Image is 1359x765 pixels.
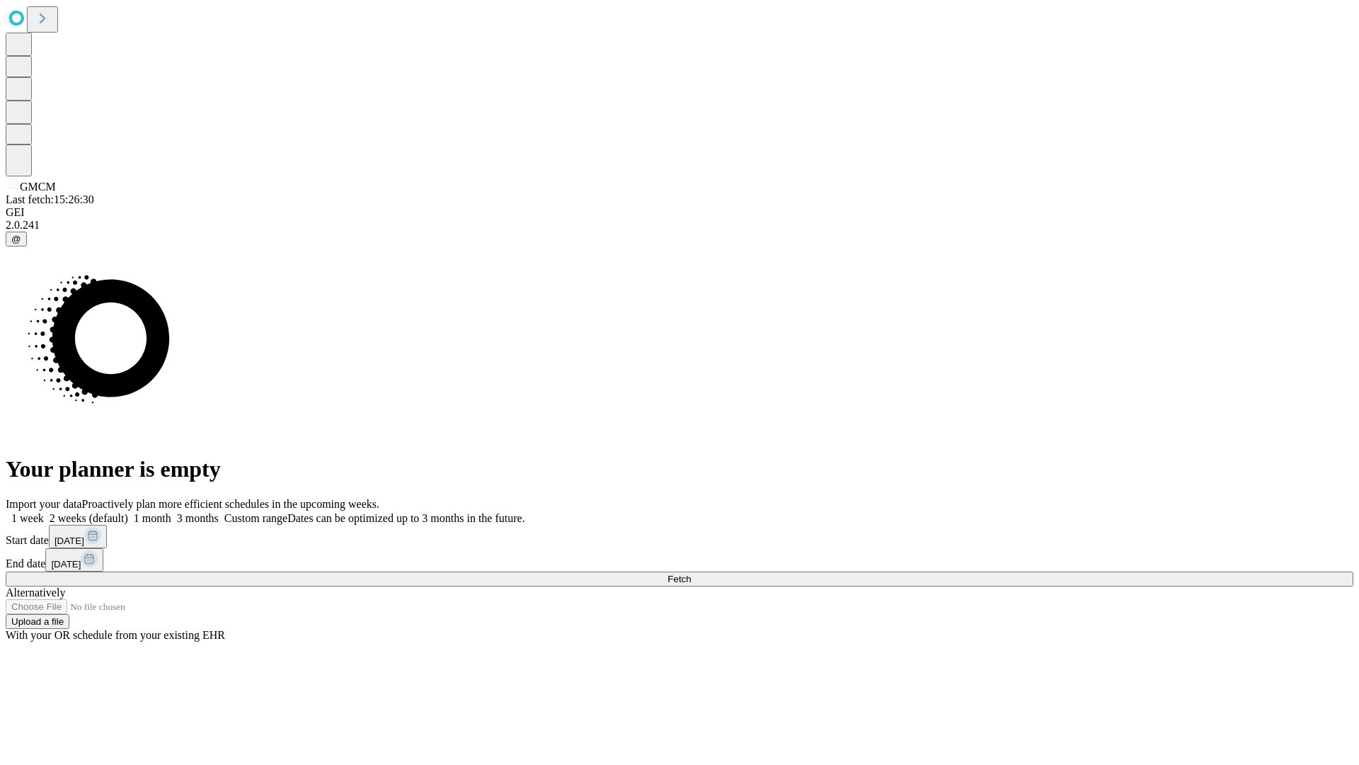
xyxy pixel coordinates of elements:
[11,512,44,524] span: 1 week
[6,525,1353,548] div: Start date
[50,512,128,524] span: 2 weeks (default)
[667,574,691,584] span: Fetch
[55,535,84,546] span: [DATE]
[6,572,1353,586] button: Fetch
[6,219,1353,232] div: 2.0.241
[20,181,56,193] span: GMCM
[287,512,524,524] span: Dates can be optimized up to 3 months in the future.
[11,234,21,244] span: @
[6,498,82,510] span: Import your data
[6,548,1353,572] div: End date
[6,629,225,641] span: With your OR schedule from your existing EHR
[6,206,1353,219] div: GEI
[6,456,1353,482] h1: Your planner is empty
[177,512,219,524] span: 3 months
[51,559,81,569] span: [DATE]
[6,614,69,629] button: Upload a file
[134,512,171,524] span: 1 month
[6,586,65,599] span: Alternatively
[6,232,27,246] button: @
[49,525,107,548] button: [DATE]
[45,548,103,572] button: [DATE]
[224,512,287,524] span: Custom range
[82,498,379,510] span: Proactively plan more efficient schedules in the upcoming weeks.
[6,193,94,205] span: Last fetch: 15:26:30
